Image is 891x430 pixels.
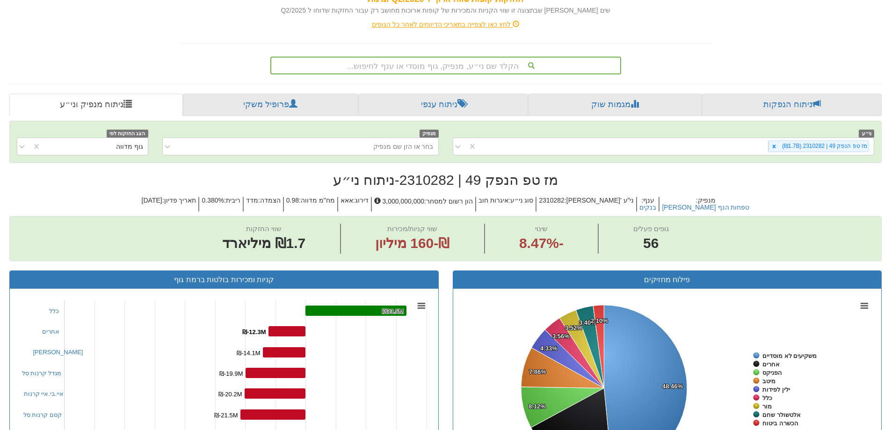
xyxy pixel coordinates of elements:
[372,21,511,28] font: לחץ כאן לצפייה בתאריכי הדיווחים לאחר כל הגופים
[373,143,434,150] font: בחר או הזן שם מנפיק
[9,94,183,116] a: ניתוח מנפיק וני״ע
[519,235,564,251] font: 8.47%-
[222,235,305,251] font: ₪1.7 מיליארד
[579,319,596,326] tspan: 3.40%
[762,378,775,385] tspan: מיטב
[762,394,772,401] tspan: כלל
[862,131,871,136] font: ני״ע
[424,197,426,205] font: :
[162,197,164,204] font: :
[565,324,582,331] tspan: 3.52%
[246,197,258,204] font: מדד
[375,235,449,251] font: ₪-160 מיליון
[644,276,690,284] font: פילוח מחזיקים
[662,383,683,390] tspan: 48.46%
[395,172,399,188] font: -
[224,197,226,204] font: :
[422,131,435,136] font: מנפיק
[246,225,282,233] font: שווי החזקות
[226,197,240,204] font: ריבית
[399,172,558,188] font: מז טפ הנפק 49 | 2310282
[528,94,702,116] a: מגמות שוק
[782,143,867,149] font: מז טפ הנפק 49 | 2310282 (₪1.7B)
[22,370,61,377] font: מגדל קרנות סל
[301,197,335,204] font: מח"מ מדווה
[510,197,534,204] font: סוג ני״ע
[762,361,780,368] tspan: אחרים
[214,412,238,419] tspan: ₪-21.5M
[426,197,473,205] font: הון רשום למסחר
[333,172,395,188] font: ניתוח ני״ע
[566,197,634,204] font: [PERSON_NAME]' ני"ע
[540,345,558,352] tspan: 4.33%
[260,197,281,204] font: הצמדה
[421,100,457,109] font: ניתוח ענפי
[258,197,260,204] font: :
[174,276,274,284] font: קניות ומכירות בולטות ברמת גוף
[696,197,698,204] font: :
[183,94,358,116] a: פרופיל משקי
[237,350,260,357] tspan: ₪-14.1M
[202,197,224,204] font: 0.380%
[698,197,716,204] font: מנפיק
[762,386,790,393] tspan: ילין לפידות
[662,204,749,211] font: [PERSON_NAME] טפחות הנף
[218,391,242,398] tspan: ₪-20.2M
[633,225,669,233] font: גופים פעלים
[642,197,644,204] font: :
[552,333,570,340] tspan: 3.56%
[387,225,437,233] font: שווי קניות/מכירות
[355,197,369,204] font: דירוג
[358,94,529,116] a: ניתוח ענפי
[643,235,659,251] font: 56
[639,204,656,211] font: בנקים
[109,131,145,136] font: הצג החזקות לפי
[299,197,301,204] font: :
[702,94,882,116] a: ניתוח הנפקות
[762,352,817,359] tspan: משקיעים לא מוסדיים
[219,370,243,377] tspan: ₪-19.9M
[591,100,630,109] font: מגמות שוק
[243,100,289,109] font: פרופיל משקי
[529,403,546,410] tspan: 8.12%
[242,328,266,335] tspan: ₪-12.3M
[116,143,143,150] font: גוף מדווה
[24,390,64,397] font: איי.בי.איי קרנות
[591,317,608,324] tspan: 2.10%
[478,197,508,204] font: איגרות חוב
[142,197,162,204] font: [DATE]
[23,411,62,418] font: קסם קרנות סל
[539,197,565,204] font: 2310282
[164,197,196,204] font: תאריך פדיון
[763,100,812,109] font: ניתוח הנפקות
[529,368,546,375] tspan: 7.86%
[762,403,772,410] tspan: מור
[643,197,654,204] font: ענף
[49,307,59,314] font: כלל
[33,349,83,356] font: [PERSON_NAME]
[382,308,404,315] tspan: ₪33.5M
[762,369,782,376] tspan: הפניקס
[60,100,123,109] font: ניתוח מנפיק וני״ע
[762,411,801,418] tspan: אלטשולר שחם
[281,7,610,14] font: שים [PERSON_NAME] שבתצוגה זו שווי הקניות והמכירות של קופות ארוכות מחושב רק עבור החזקות שדוחו ל Q2...
[535,225,548,233] font: שינוי
[383,197,425,205] font: 3,000,000,000
[508,197,510,204] font: :
[340,197,353,204] font: אאא
[565,197,566,204] font: :
[662,204,749,211] button: [PERSON_NAME] טפחות הנף
[42,328,59,335] font: אחרים
[286,197,299,204] font: 0.98
[353,197,355,204] font: :
[762,420,798,427] tspan: הכשרה ביטוח
[347,62,519,71] font: הקלד שם ני״ע, מנפיק, גוף מוסדי או ענף לחיפוש...
[639,204,656,211] button: בנקים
